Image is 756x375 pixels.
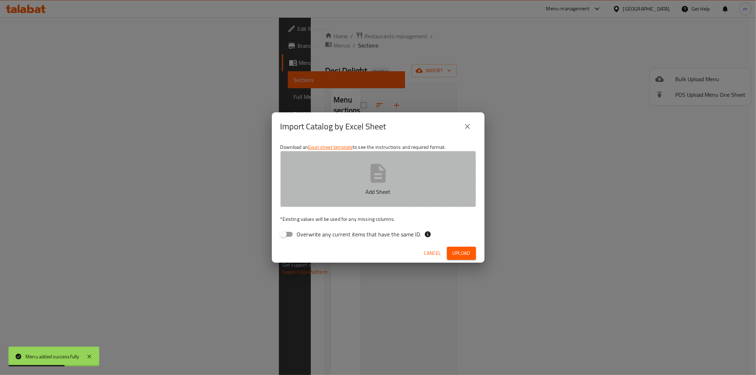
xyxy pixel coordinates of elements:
[297,230,421,239] span: Overwrite any current items that have the same ID.
[291,187,465,196] p: Add Sheet
[447,247,476,260] button: Upload
[424,249,441,258] span: Cancel
[421,247,444,260] button: Cancel
[280,151,476,207] button: Add Sheet
[280,121,386,132] h2: Import Catalog by Excel Sheet
[272,141,485,244] div: Download an to see the instructions and required format.
[453,249,470,258] span: Upload
[280,216,476,223] p: Existing values will be used for any missing columns.
[26,353,79,360] div: Menu added successfully
[459,118,476,135] button: close
[424,231,431,238] svg: If the overwrite option isn't selected, then the items that match an existing ID will be ignored ...
[308,142,353,152] a: Excel sheet template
